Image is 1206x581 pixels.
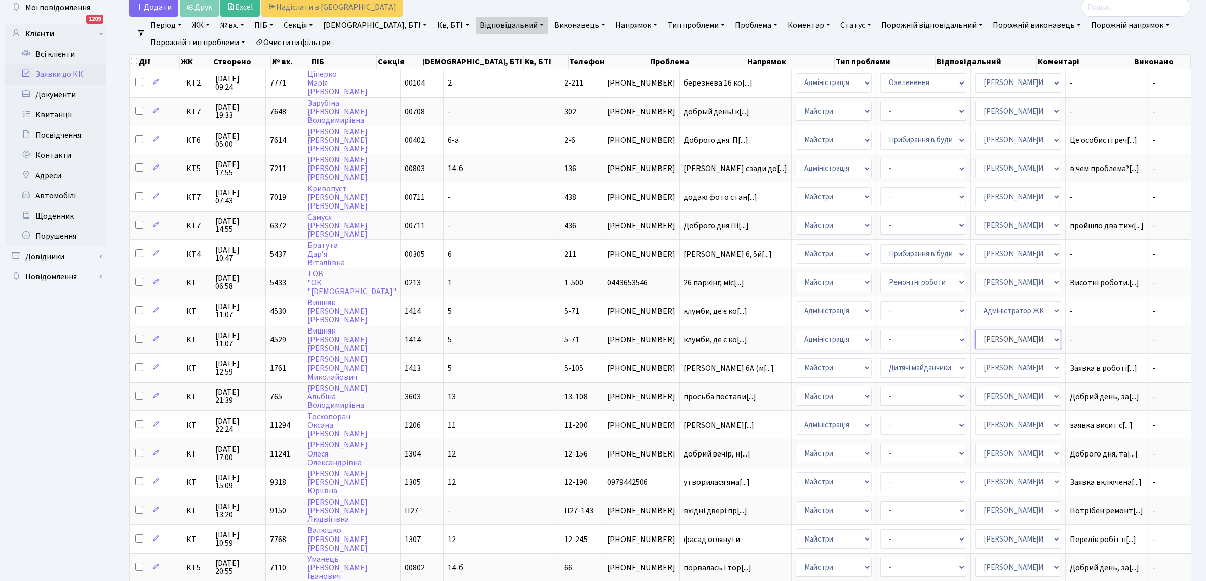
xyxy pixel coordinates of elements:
span: Доброго дня Пі[...] [684,220,749,231]
span: пройшло два тиж[...] [1070,220,1144,231]
a: Напрямок [611,17,662,34]
span: [DATE] 17:55 [215,160,261,177]
span: 211 [564,248,576,260]
span: 5 [448,363,452,374]
span: - [1152,306,1155,317]
a: Документи [5,85,106,105]
span: [DATE] 21:39 [215,388,261,404]
span: Додати [136,2,172,13]
span: 6372 [270,220,286,231]
span: 00305 [405,248,425,260]
th: [DEMOGRAPHIC_DATA], БТІ [421,55,524,69]
span: фасад оглянути [684,535,787,544]
a: Коментар [784,17,834,34]
span: 436 [564,220,576,231]
span: Заявка в роботі[...] [1070,363,1137,374]
span: - [1152,334,1155,345]
span: 1414 [405,306,421,317]
span: 2-6 [564,135,575,146]
span: 3603 [405,391,421,402]
span: - [1152,363,1155,374]
a: Очистити фільтри [251,34,335,51]
span: 12-245 [564,534,588,545]
span: КТ5 [186,164,207,173]
span: 7771 [270,77,286,89]
span: 12-156 [564,448,588,460]
span: [DATE] 12:59 [215,360,261,376]
span: в чем проблема?[...] [1070,163,1139,174]
span: Це особисті реч[...] [1070,135,1137,146]
span: 136 [564,163,576,174]
span: - [1152,277,1155,288]
a: Контакти [5,145,106,165]
span: [DATE] 17:00 [215,445,261,462]
span: клумби, де є ко[...] [684,306,747,317]
span: [DATE] 06:58 [215,274,261,290]
span: - [1152,448,1155,460]
span: 11 [448,420,456,431]
span: [PHONE_NUMBER] [607,535,675,544]
a: № вх. [216,17,248,34]
a: Кв, БТІ [433,17,473,34]
span: 12 [448,534,456,545]
span: 13-108 [564,391,588,402]
a: Порожній напрямок [1087,17,1174,34]
a: Повідомлення [5,267,106,287]
span: 7768 [270,534,286,545]
span: [DATE] 19:33 [215,103,261,119]
th: Кв, БТІ [524,55,568,69]
span: 11294 [270,420,290,431]
span: Добрий день, за[...] [1070,391,1139,402]
span: Висотні роботи.[...] [1070,277,1139,288]
th: ПІБ [310,55,377,69]
span: 302 [564,106,576,117]
a: Статус [836,17,875,34]
span: клумби, де є ко[...] [684,334,747,345]
th: Коментарі [1037,55,1133,69]
span: - [1070,250,1144,258]
a: Порушення [5,226,106,246]
span: 12 [448,477,456,488]
span: 9318 [270,477,286,488]
a: Проблема [731,17,782,34]
span: 2 [448,77,452,89]
span: 0443653546 [607,279,675,287]
th: Секція [377,55,421,69]
span: - [1070,336,1144,344]
a: ПІБ [250,17,278,34]
span: 12 [448,448,456,460]
span: Доброго дня. П[...] [684,135,748,146]
span: [PHONE_NUMBER] [607,393,675,401]
span: - [1152,477,1155,488]
span: - [1070,307,1144,315]
span: 1305 [405,477,421,488]
span: Перелік робіт п[...] [1070,534,1136,545]
a: Порожній тип проблеми [146,34,249,51]
span: [PHONE_NUMBER] [607,136,675,144]
span: [DATE] 14:55 [215,217,261,233]
span: березнева 16 ко[...] [684,77,752,89]
span: - [1152,420,1155,431]
span: 26 паркінг, міс[...] [684,277,744,288]
th: Проблема [649,55,746,69]
span: [PHONE_NUMBER] [607,307,675,315]
span: Заявка включена[...] [1070,477,1142,488]
span: додаю фото стан[...] [684,192,757,203]
span: 66 [564,562,572,573]
span: КТ [186,307,207,315]
span: Доброго дня, та[...] [1070,448,1138,460]
span: П27 [405,505,418,516]
span: [PHONE_NUMBER] [607,507,675,515]
span: 6-а [448,135,459,146]
span: КТ7 [186,108,207,116]
span: [PHONE_NUMBER] [607,336,675,344]
span: КТ6 [186,136,207,144]
span: Мої повідомлення [25,2,90,13]
span: 4529 [270,334,286,345]
a: Порожній відповідальний [877,17,987,34]
a: Секція [280,17,317,34]
span: 7110 [270,562,286,573]
span: - [1152,192,1155,203]
span: [PHONE_NUMBER] [607,108,675,116]
span: [DATE] 11:07 [215,331,261,348]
